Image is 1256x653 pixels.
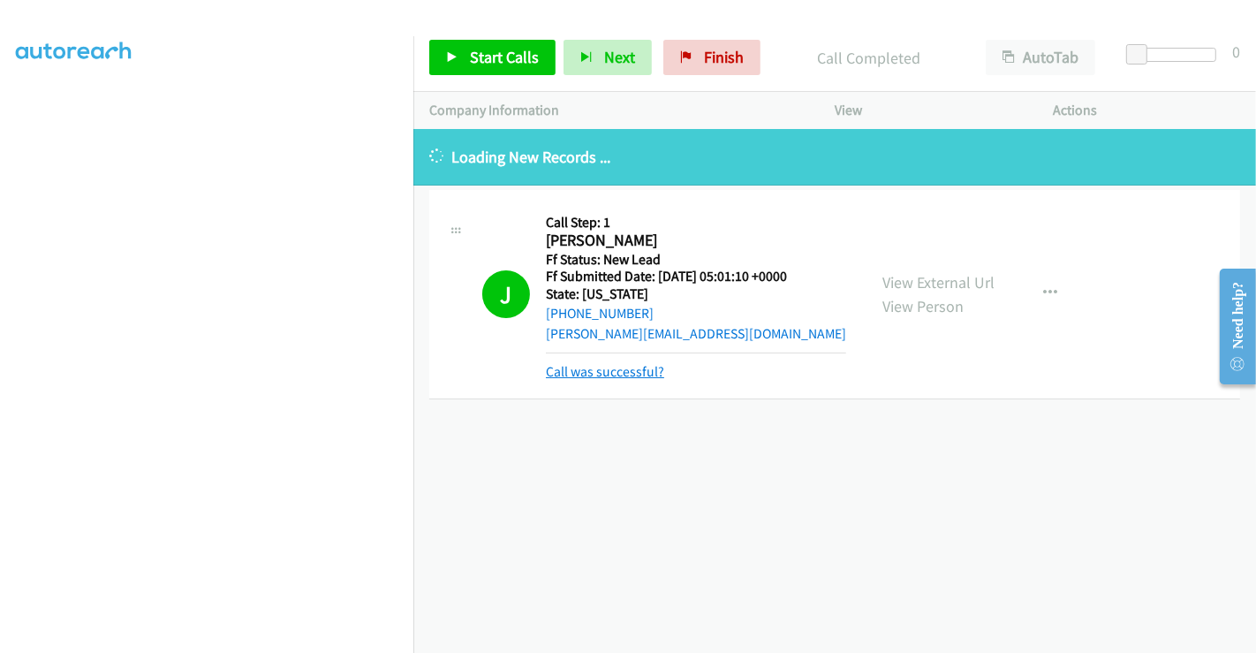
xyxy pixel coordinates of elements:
[429,145,1240,169] p: Loading New Records ...
[1206,256,1256,397] iframe: Resource Center
[1054,100,1241,121] p: Actions
[429,100,803,121] p: Company Information
[784,46,954,70] p: Call Completed
[546,251,846,269] h5: Ff Status: New Lead
[546,363,664,380] a: Call was successful?
[986,40,1095,75] button: AutoTab
[546,325,846,342] a: [PERSON_NAME][EMAIL_ADDRESS][DOMAIN_NAME]
[1135,48,1216,62] div: Delay between calls (in seconds)
[546,305,654,322] a: [PHONE_NUMBER]
[604,47,635,67] span: Next
[470,47,539,67] span: Start Calls
[429,40,556,75] a: Start Calls
[1232,40,1240,64] div: 0
[546,285,846,303] h5: State: [US_STATE]
[546,214,846,232] h5: Call Step: 1
[546,231,809,251] h2: [PERSON_NAME]
[882,272,995,292] a: View External Url
[835,100,1022,121] p: View
[546,268,846,285] h5: Ff Submitted Date: [DATE] 05:01:10 +0000
[882,296,964,316] a: View Person
[704,47,744,67] span: Finish
[663,40,760,75] a: Finish
[482,270,530,318] h1: J
[564,40,652,75] button: Next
